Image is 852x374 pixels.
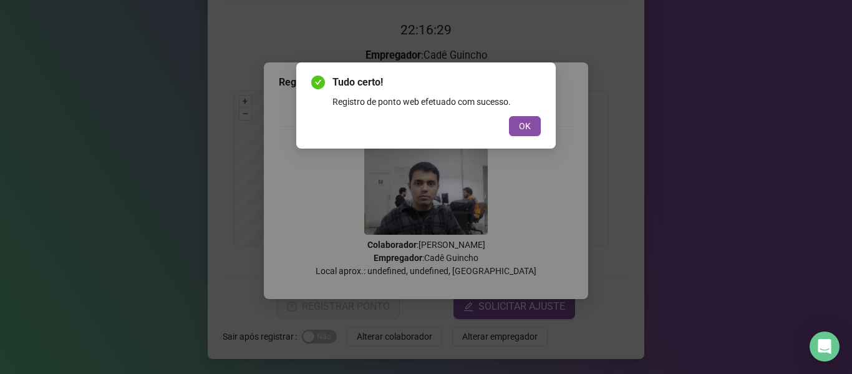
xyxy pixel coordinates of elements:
[332,75,541,90] span: Tudo certo!
[332,95,541,109] div: Registro de ponto web efetuado com sucesso.
[810,332,840,362] div: Open Intercom Messenger
[509,116,541,136] button: OK
[519,119,531,133] span: OK
[311,76,325,89] span: check-circle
